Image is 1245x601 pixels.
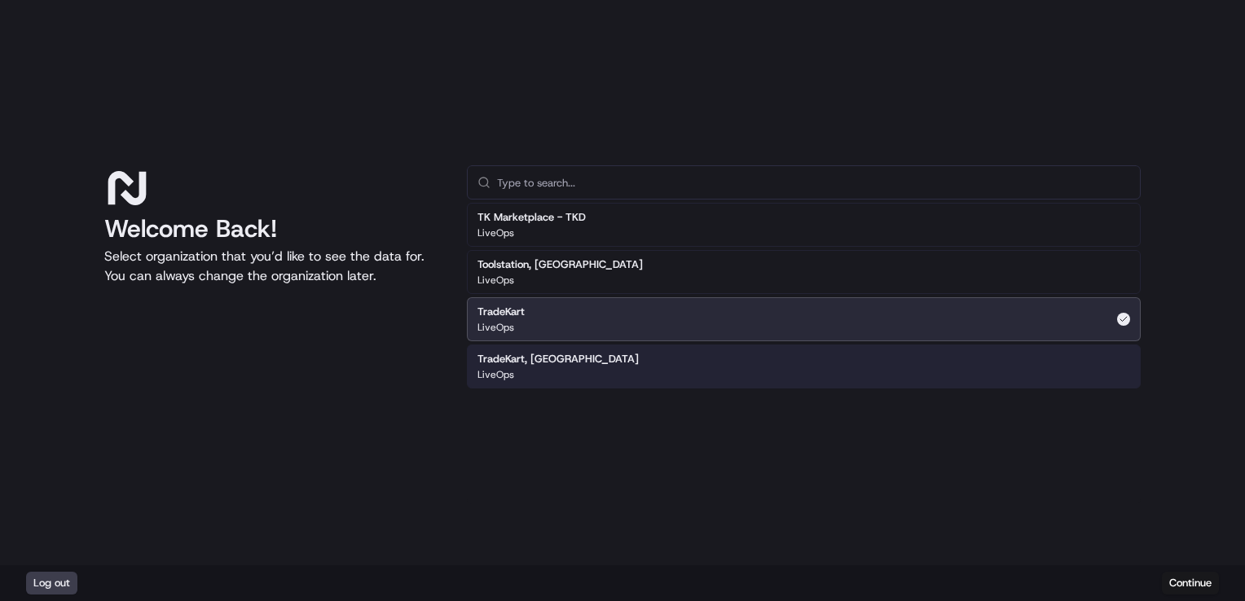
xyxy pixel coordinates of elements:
[477,257,643,272] h2: Toolstation, [GEOGRAPHIC_DATA]
[477,226,514,239] p: LiveOps
[477,210,586,225] h2: TK Marketplace - TKD
[104,247,441,286] p: Select organization that you’d like to see the data for. You can always change the organization l...
[477,274,514,287] p: LiveOps
[467,200,1141,392] div: Suggestions
[1162,572,1219,594] button: Continue
[497,166,1130,199] input: Type to search...
[26,572,77,594] button: Log out
[477,352,639,366] h2: TradeKart, [GEOGRAPHIC_DATA]
[104,214,441,243] h1: Welcome Back!
[477,368,514,381] p: LiveOps
[477,321,514,334] p: LiveOps
[477,305,525,319] h2: TradeKart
